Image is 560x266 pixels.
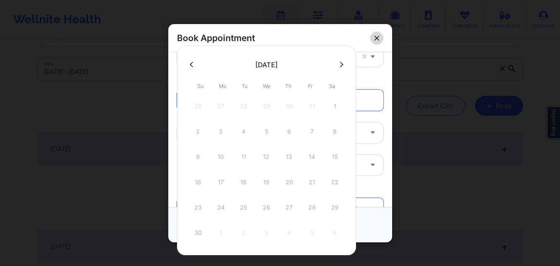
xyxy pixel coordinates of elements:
abbr: Friday [308,83,313,89]
div: [DATE] [255,61,278,69]
abbr: Sunday [197,83,204,89]
h2: Book Appointment [177,32,255,44]
div: Patient information: [171,184,389,192]
div: Appointment information: [171,76,389,84]
abbr: Tuesday [242,83,247,89]
div: Initial Therapy Session (30 minutes) [184,122,363,143]
abbr: Saturday [329,83,335,89]
a: Recurring [286,89,383,110]
abbr: Monday [219,83,226,89]
abbr: Thursday [285,83,291,89]
abbr: Wednesday [263,83,270,89]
